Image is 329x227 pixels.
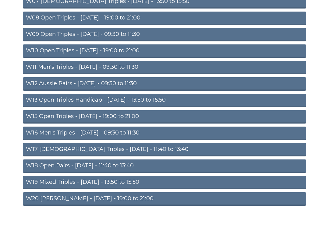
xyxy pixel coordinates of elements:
a: W19 Mixed Triples - [DATE] - 13:50 to 15:50 [23,176,306,189]
a: W17 [DEMOGRAPHIC_DATA] Triples - [DATE] - 11:40 to 13:40 [23,143,306,156]
a: W12 Aussie Pairs - [DATE] - 09:30 to 11:30 [23,77,306,91]
a: W15 Open Triples - [DATE] - 19:00 to 21:00 [23,110,306,124]
a: W18 Open Pairs - [DATE] - 11:40 to 13:40 [23,159,306,173]
a: W13 Open Triples Handicap - [DATE] - 13:50 to 15:50 [23,94,306,107]
a: W16 Men's Triples - [DATE] - 09:30 to 11:30 [23,127,306,140]
a: W09 Open Triples - [DATE] - 09:30 to 11:30 [23,28,306,41]
a: W20 [PERSON_NAME] - [DATE] - 19:00 to 21:00 [23,192,306,206]
a: W10 Open Triples - [DATE] - 19:00 to 21:00 [23,44,306,58]
a: W08 Open Triples - [DATE] - 19:00 to 21:00 [23,12,306,25]
a: W11 Men's Triples - [DATE] - 09:30 to 11:30 [23,61,306,74]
